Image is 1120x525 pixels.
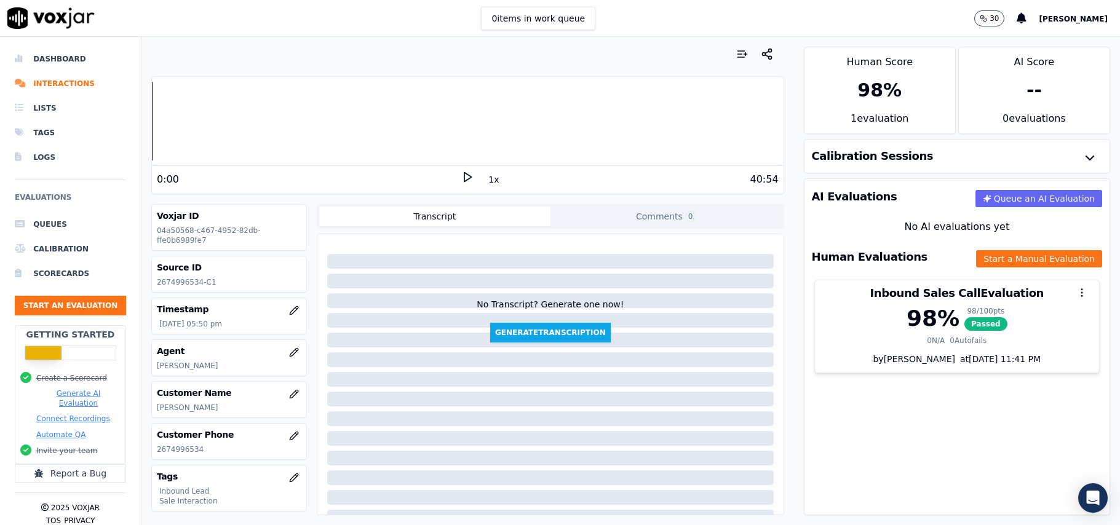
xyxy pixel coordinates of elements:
div: Human Score [804,47,955,69]
p: [DATE] 05:50 pm [159,319,301,329]
div: 98 % [857,79,902,101]
button: Invite your team [36,446,97,456]
p: 2025 Voxjar [51,503,100,513]
a: Logs [15,145,126,170]
p: 2674996534 [157,444,301,454]
div: No Transcript? Generate one now! [477,298,624,323]
h3: Tags [157,470,301,483]
h3: Customer Phone [157,428,301,441]
div: by [PERSON_NAME] [815,353,1099,373]
span: [PERSON_NAME] [1039,15,1108,23]
p: 30 [990,14,999,23]
div: 0 evaluation s [959,111,1110,133]
button: GenerateTranscription [490,323,611,342]
img: voxjar logo [7,7,95,29]
span: Passed [964,317,1007,331]
button: Start an Evaluation [15,296,126,315]
p: Sale Interaction [159,496,301,506]
h2: Getting Started [26,328,114,341]
h3: Agent [157,345,301,357]
p: 04a50568-c467-4952-82db-ffe0b6989fe7 [157,226,301,245]
button: 1x [486,171,501,188]
div: 0 N/A [927,336,945,345]
p: [PERSON_NAME] [157,361,301,371]
h3: Calibration Sessions [812,151,934,162]
a: Dashboard [15,47,126,71]
h3: Voxjar ID [157,210,301,222]
button: Report a Bug [15,464,126,483]
div: 0:00 [157,172,179,187]
div: No AI evaluations yet [814,219,1100,234]
div: -- [1027,79,1042,101]
button: 0items in work queue [481,7,595,30]
p: 2674996534-C1 [157,277,301,287]
a: Lists [15,96,126,120]
p: Inbound Lead [159,486,301,496]
a: Queues [15,212,126,237]
h3: Timestamp [157,303,301,315]
h3: Source ID [157,261,301,274]
button: Connect Recordings [36,414,110,424]
span: 0 [685,211,696,222]
button: Comments [550,207,782,226]
a: Interactions [15,71,126,96]
h6: Evaluations [15,190,126,212]
h3: AI Evaluations [812,191,897,202]
div: Open Intercom Messenger [1078,483,1108,513]
h3: Human Evaluations [812,251,927,262]
a: Scorecards [15,261,126,286]
a: Tags [15,120,126,145]
button: 30 [974,10,1017,26]
a: Calibration [15,237,126,261]
p: [PERSON_NAME] [157,403,301,412]
button: Generate AI Evaluation [36,389,121,408]
button: Create a Scorecard [36,373,107,383]
button: Automate QA [36,430,85,440]
div: AI Score [959,47,1110,69]
div: 98 % [907,306,959,331]
div: 40:54 [750,172,778,187]
div: 1 evaluation [804,111,955,133]
button: 30 [974,10,1004,26]
h3: Customer Name [157,387,301,399]
button: Transcript [319,207,550,226]
button: [PERSON_NAME] [1039,11,1120,26]
button: Queue an AI Evaluation [975,190,1102,207]
div: 0 Autofails [950,336,987,345]
button: Start a Manual Evaluation [976,250,1102,267]
div: 98 / 100 pts [964,306,1007,316]
div: at [DATE] 11:41 PM [955,353,1041,365]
